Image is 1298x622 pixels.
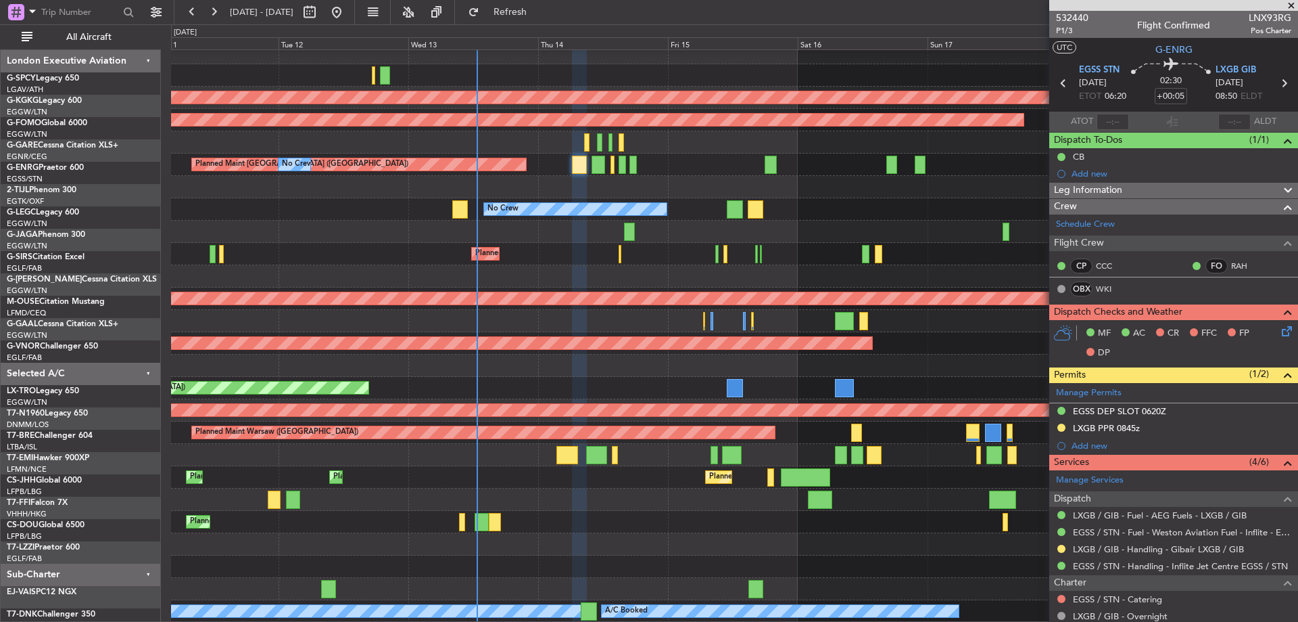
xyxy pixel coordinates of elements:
[7,387,79,395] a: LX-TROLegacy 650
[35,32,143,42] span: All Aircraft
[1056,474,1124,487] a: Manage Services
[487,199,519,219] div: No Crew
[1249,11,1291,25] span: LNX93RG
[1079,90,1101,104] span: ETOT
[333,467,546,487] div: Planned Maint [GEOGRAPHIC_DATA] ([GEOGRAPHIC_DATA])
[190,467,403,487] div: Planned Maint [GEOGRAPHIC_DATA] ([GEOGRAPHIC_DATA])
[1249,455,1269,469] span: (4/6)
[1070,259,1092,273] div: CP
[7,174,43,184] a: EGSS/STN
[7,253,32,261] span: G-SIRS
[190,512,403,532] div: Planned Maint [GEOGRAPHIC_DATA] ([GEOGRAPHIC_DATA])
[1054,575,1086,591] span: Charter
[7,342,98,351] a: G-VNORChallenger 650
[928,37,1057,49] div: Sun 17
[7,107,47,117] a: EGGW/LTN
[7,263,42,273] a: EGLF/FAB
[7,509,47,519] a: VHHH/HKG
[174,27,197,39] div: [DATE]
[7,420,49,430] a: DNMM/LOS
[7,320,38,328] span: G-GAAL
[605,601,648,621] div: A/C Booked
[482,7,539,17] span: Refresh
[7,476,36,485] span: CS-JHH
[7,432,34,440] span: T7-BRE
[1241,90,1262,104] span: ELDT
[7,432,93,440] a: T7-BREChallenger 604
[1054,236,1104,251] span: Flight Crew
[1073,594,1162,605] a: EGSS / STN - Catering
[7,298,105,306] a: M-OUSECitation Mustang
[195,422,358,443] div: Planned Maint Warsaw ([GEOGRAPHIC_DATA])
[7,521,39,529] span: CS-DOU
[7,275,82,284] span: G-[PERSON_NAME]
[1201,327,1217,340] span: FFC
[7,442,37,452] a: LTBA/ISL
[1073,610,1168,622] a: LXGB / GIB - Overnight
[7,208,36,217] span: G-LEGC
[1054,455,1089,470] span: Services
[7,499,30,507] span: T7-FFI
[7,85,43,95] a: LGAV/ATH
[7,141,38,150] span: G-GARE
[7,119,87,127] a: G-FOMOGlobal 6000
[1073,560,1288,572] a: EGSS / STN - Handling - Inflite Jet Centre EGSS / STN
[1155,43,1193,57] span: G-ENRG
[7,521,85,529] a: CS-DOUGlobal 6500
[1098,347,1110,360] span: DP
[7,353,42,363] a: EGLF/FAB
[1053,41,1076,53] button: UTC
[149,37,279,49] div: Mon 11
[7,129,47,139] a: EGGW/LTN
[1054,368,1086,383] span: Permits
[1073,543,1244,555] a: LXGB / GIB - Handling - Gibair LXGB / GIB
[7,97,39,105] span: G-KGKG
[1137,18,1210,32] div: Flight Confirmed
[1056,218,1115,231] a: Schedule Crew
[1070,282,1092,296] div: OBX
[1160,74,1182,88] span: 02:30
[7,219,47,229] a: EGGW/LTN
[7,330,47,340] a: EGGW/LTN
[1072,168,1291,179] div: Add new
[1073,510,1247,521] a: LXGB / GIB - Fuel - AEG Fuels - LXGB / GIB
[1098,327,1111,340] span: MF
[709,467,922,487] div: Planned Maint [GEOGRAPHIC_DATA] ([GEOGRAPHIC_DATA])
[1254,115,1276,129] span: ALDT
[7,454,89,462] a: T7-EMIHawker 900XP
[7,196,44,206] a: EGTK/OXF
[7,74,36,83] span: G-SPCY
[7,152,47,162] a: EGNR/CEG
[1205,259,1228,273] div: FO
[7,499,68,507] a: T7-FFIFalcon 7X
[668,37,798,49] div: Fri 15
[1054,183,1122,198] span: Leg Information
[7,231,85,239] a: G-JAGAPhenom 300
[7,164,84,172] a: G-ENRGPraetor 600
[7,588,76,596] a: EJ-VAISPC12 NGX
[1056,25,1088,37] span: P1/3
[1079,64,1120,77] span: EGSS STN
[195,154,408,175] div: Planned Maint [GEOGRAPHIC_DATA] ([GEOGRAPHIC_DATA])
[7,298,39,306] span: M-OUSE
[1072,440,1291,451] div: Add new
[7,342,40,351] span: G-VNOR
[1216,90,1237,104] span: 08:50
[7,543,34,552] span: T7-LZZI
[1249,25,1291,37] span: Pos Charter
[7,186,76,194] a: 2-TIJLPhenom 300
[7,464,47,474] a: LFMN/NCE
[475,244,688,264] div: Planned Maint [GEOGRAPHIC_DATA] ([GEOGRAPHIC_DATA])
[1239,327,1249,340] span: FP
[7,141,118,150] a: G-GARECessna Citation XLS+
[1097,114,1129,130] input: --:--
[7,275,157,284] a: G-[PERSON_NAME]Cessna Citation XLS
[7,409,88,418] a: T7-N1960Legacy 650
[1168,327,1179,340] span: CR
[1096,260,1126,272] a: CCC
[1249,133,1269,147] span: (1/1)
[1096,283,1126,295] a: WKI
[7,454,33,462] span: T7-EMI
[408,37,538,49] div: Wed 13
[7,387,36,395] span: LX-TRO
